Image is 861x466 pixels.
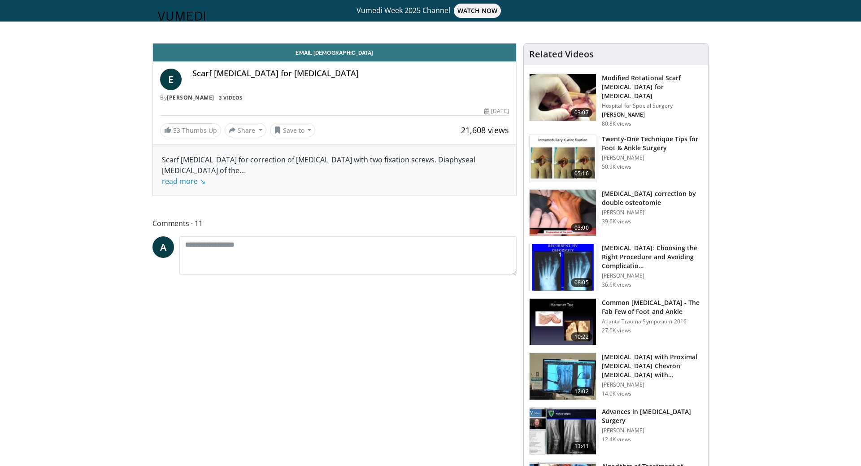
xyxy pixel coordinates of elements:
a: 03:07 Modified Rotational Scarf [MEDICAL_DATA] for [MEDICAL_DATA] Hospital for Special Surgery [P... [529,74,703,127]
p: [PERSON_NAME] [602,427,703,434]
img: Scarf_Osteotomy_100005158_3.jpg.150x105_q85_crop-smart_upscale.jpg [530,74,596,121]
span: 08:05 [571,278,592,287]
img: 08be0349-593e-48f1-bfea-69f97c3c7a0f.150x105_q85_crop-smart_upscale.jpg [530,353,596,400]
a: 12:02 [MEDICAL_DATA] with Proximal [MEDICAL_DATA] Chevron [MEDICAL_DATA] with [PERSON_NAME]… [PER... [529,353,703,400]
img: 3c75a04a-ad21-4ad9-966a-c963a6420fc5.150x105_q85_crop-smart_upscale.jpg [530,244,596,291]
p: 14.0K views [602,390,631,397]
a: [PERSON_NAME] [167,94,214,101]
h3: Modified Rotational Scarf [MEDICAL_DATA] for [MEDICAL_DATA] [602,74,703,100]
h4: Related Videos [529,49,594,60]
button: Share [225,123,266,137]
span: 53 [173,126,180,135]
a: 53 Thumbs Up [160,123,221,137]
p: 36.6K views [602,281,631,288]
a: 05:16 Twenty-One Technique Tips for Foot & Ankle Surgery [PERSON_NAME] 50.9K views [529,135,703,182]
p: [PERSON_NAME] [602,381,703,388]
a: Email [DEMOGRAPHIC_DATA] [153,44,516,61]
img: 6702e58c-22b3-47ce-9497-b1c0ae175c4c.150x105_q85_crop-smart_upscale.jpg [530,135,596,182]
p: John Kennedy [602,111,703,118]
span: 05:16 [571,169,592,178]
h3: Advances in [MEDICAL_DATA] Surgery [602,407,703,425]
p: 50.9K views [602,163,631,170]
p: [PERSON_NAME] [602,209,703,216]
a: A [152,236,174,258]
p: 12.4K views [602,436,631,443]
span: 13:41 [571,442,592,451]
h3: Common [MEDICAL_DATA] - The Fab Few of Foot and Ankle [602,298,703,316]
span: 03:00 [571,223,592,232]
p: Atlanta Trauma Symposium 2016 [602,318,703,325]
h4: Scarf [MEDICAL_DATA] for [MEDICAL_DATA] [192,69,509,78]
span: 12:02 [571,387,592,396]
h3: Bunionectomy with Proximal Metatarsal Chevron Osteotomy with Akin Osteotomy [602,353,703,379]
span: 03:07 [571,108,592,117]
a: E [160,69,182,90]
p: [PERSON_NAME] [602,272,703,279]
p: 27.6K views [602,327,631,334]
h3: HALLUX VALGUS: Choosing the Right Procedure and Avoiding Complications [602,244,703,270]
img: 4559c471-f09d-4bda-8b3b-c296350a5489.150x105_q85_crop-smart_upscale.jpg [530,299,596,345]
p: Hospital for Special Surgery [602,102,703,109]
div: By [160,94,509,102]
a: 13:41 Advances in [MEDICAL_DATA] Surgery [PERSON_NAME] 12.4K views [529,407,703,455]
span: 21,608 views [461,125,509,135]
div: [DATE] [484,107,509,115]
p: [PERSON_NAME] [602,154,703,161]
span: Comments 11 [152,218,517,229]
h3: Twenty-One Technique Tips for Foot & Ankle Surgery [602,135,703,152]
p: 39.6K views [602,218,631,225]
div: Scarf [MEDICAL_DATA] for correction of [MEDICAL_DATA] with two fixation screws. Diaphyseal [MEDIC... [162,154,507,187]
button: Save to [270,123,316,137]
p: 80.8K views [602,120,631,127]
a: read more ↘ [162,176,205,186]
img: VuMedi Logo [158,12,205,21]
img: a1a9c19a-74b4-4f00-99db-2c68d4a94116.150x105_q85_crop-smart_upscale.jpg [530,408,596,454]
span: 10:22 [571,332,592,341]
a: 3 Videos [216,94,245,101]
a: 08:05 [MEDICAL_DATA]: Choosing the Right Procedure and Avoiding Complicatio… [PERSON_NAME] 36.6K ... [529,244,703,291]
h3: [MEDICAL_DATA] correction by double osteotomie [602,189,703,207]
img: 294729_0000_1.png.150x105_q85_crop-smart_upscale.jpg [530,190,596,236]
a: 10:22 Common [MEDICAL_DATA] - The Fab Few of Foot and Ankle Atlanta Trauma Symposium 2016 27.6K v... [529,298,703,346]
a: 03:00 [MEDICAL_DATA] correction by double osteotomie [PERSON_NAME] 39.6K views [529,189,703,237]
